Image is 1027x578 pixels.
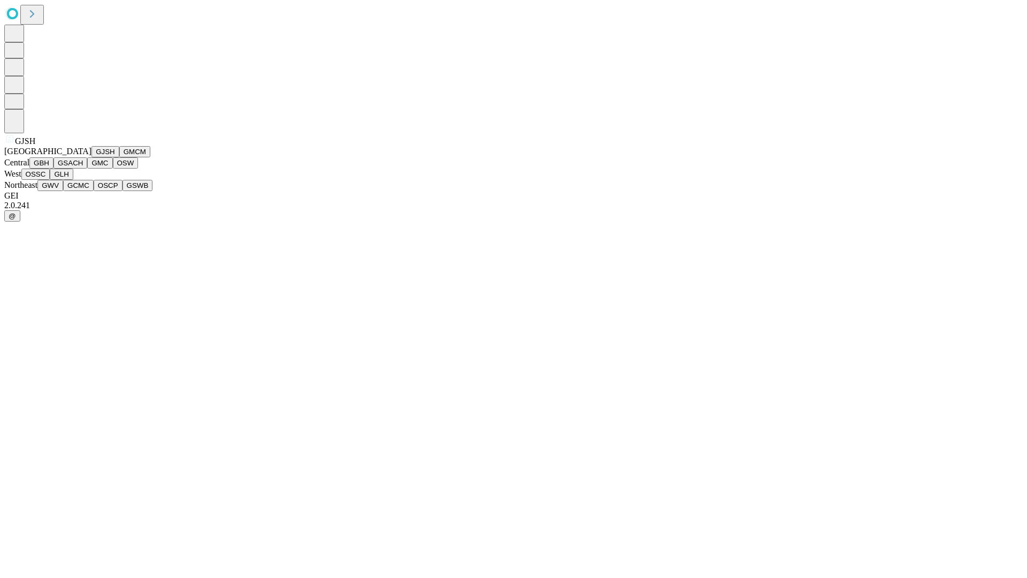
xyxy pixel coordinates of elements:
button: GCMC [63,180,94,191]
button: GMC [87,157,112,169]
button: GSACH [53,157,87,169]
button: GSWB [122,180,153,191]
span: West [4,169,21,178]
div: 2.0.241 [4,201,1023,210]
button: OSW [113,157,139,169]
span: [GEOGRAPHIC_DATA] [4,147,91,156]
button: GLH [50,169,73,180]
button: GBH [29,157,53,169]
button: GWV [37,180,63,191]
button: GJSH [91,146,119,157]
button: OSCP [94,180,122,191]
span: Central [4,158,29,167]
button: GMCM [119,146,150,157]
button: OSSC [21,169,50,180]
span: @ [9,212,16,220]
div: GEI [4,191,1023,201]
button: @ [4,210,20,222]
span: GJSH [15,136,35,146]
span: Northeast [4,180,37,189]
